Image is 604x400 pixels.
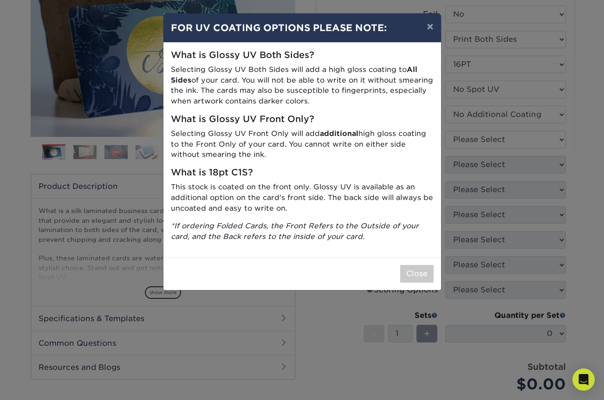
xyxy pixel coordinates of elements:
p: This stock is coated on the front only. Glossy UV is available as an additional option on the car... [171,182,434,213]
h5: What is Glossy UV Both Sides? [171,50,434,61]
strong: additional [320,129,358,138]
button: × [419,13,441,39]
i: *If ordering Folded Cards, the Front Refers to the Outside of your card, and the Back refers to t... [171,221,419,241]
h4: FOR UV COATING OPTIONS PLEASE NOTE: [171,21,434,35]
h5: What is 18pt C1S? [171,168,434,178]
strong: All Sides [171,65,417,84]
p: Selecting Glossy UV Both Sides will add a high gloss coating to of your card. You will not be abl... [171,65,434,107]
div: Open Intercom Messenger [572,368,595,391]
button: Close [400,265,434,283]
h5: What is Glossy UV Front Only? [171,114,434,125]
p: Selecting Glossy UV Front Only will add high gloss coating to the Front Only of your card. You ca... [171,129,434,160]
